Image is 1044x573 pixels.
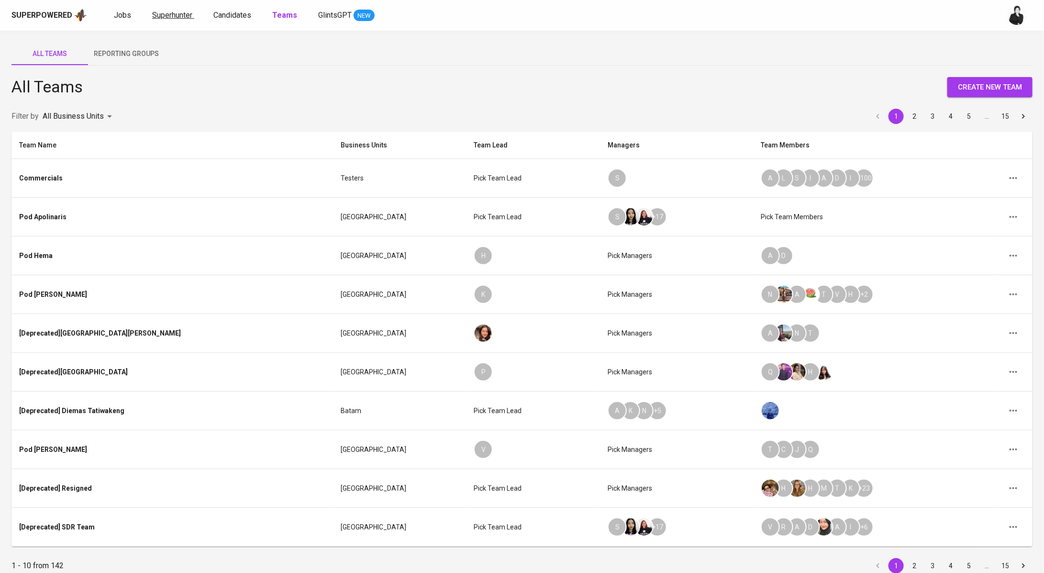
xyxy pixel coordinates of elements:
[11,560,64,572] p: 1 - 10 from 142
[333,508,466,547] td: [GEOGRAPHIC_DATA]
[333,159,466,198] td: Testers
[19,328,181,338] div: [Deprecated][GEOGRAPHIC_DATA][PERSON_NAME]
[94,48,159,60] span: Reporting Groups
[608,446,652,453] span: Pick managers
[855,285,874,304] div: + 2
[474,174,522,182] span: Pick team lead
[753,132,994,159] th: Team Members
[114,11,131,20] span: Jobs
[815,518,833,536] img: alvita.vidya@glints.com
[762,402,779,419] img: aldiron.tahalele@glints.com
[774,517,793,537] div: R
[648,401,667,420] div: + 5
[869,109,1033,124] nav: pagination navigation
[608,207,627,226] div: S
[761,285,780,304] div: N
[608,484,652,492] span: Pick managers
[961,109,977,124] button: Go to page 5
[1016,109,1031,124] button: Go to next page
[272,10,299,22] a: Teams
[19,212,67,222] div: Pod Apolinaris
[19,445,87,454] div: Pod [PERSON_NAME]
[761,440,780,459] div: T
[761,213,823,221] span: Pick team members
[828,285,847,304] div: V
[474,407,522,415] span: Pick team lead
[19,251,53,260] div: Pod Hema
[788,169,807,188] div: S
[600,132,753,159] th: Managers
[43,109,115,124] div: All Business Units
[333,392,466,430] td: Batam
[474,484,522,492] span: Pick team lead
[11,132,333,159] th: Team Name
[788,324,807,343] div: N
[775,286,792,303] img: anh.nguyenle@glints.com
[318,11,352,20] span: GlintsGPT
[947,77,1033,97] button: create new team
[11,42,1033,65] div: teams tab
[841,169,860,188] div: I
[841,479,860,498] div: K
[608,401,627,420] div: A
[474,523,522,531] span: Pick team lead
[622,518,639,536] img: sefanya.kardia@glints.com
[608,252,652,259] span: Pick managers
[855,169,874,188] div: + 100
[354,11,375,21] span: NEW
[761,324,780,343] div: A
[979,112,995,121] div: …
[272,11,297,20] b: Teams
[318,10,375,22] a: GlintsGPT NEW
[74,8,87,22] img: app logo
[634,401,654,420] div: N
[774,246,793,265] div: D
[213,10,253,22] a: Candidates
[11,112,39,121] span: Filter by
[333,132,466,159] th: Business Units
[828,517,847,537] div: A
[19,406,124,416] div: [Deprecated] Diemas Tatiwakeng
[801,479,820,498] div: H
[152,11,192,20] span: Superhunter
[801,440,820,459] div: Q
[474,213,522,221] span: Pick team lead
[814,285,833,304] div: T
[801,324,820,343] div: T
[958,81,1022,93] span: create new team
[114,10,133,22] a: Jobs
[19,173,63,183] div: Commercials
[333,353,466,392] td: [GEOGRAPHIC_DATA]
[621,401,640,420] div: K
[841,517,860,537] div: I
[801,517,820,537] div: D
[761,246,780,265] div: A
[943,109,958,124] button: Go to page 4
[11,8,87,22] a: Superpoweredapp logo
[608,291,652,298] span: Pick managers
[608,517,627,537] div: S
[761,517,780,537] div: V
[608,329,652,337] span: Pick managers
[801,362,820,382] div: H
[608,169,627,188] div: S
[474,440,493,459] div: V
[925,109,940,124] button: Go to page 3
[802,286,819,303] img: 47e1a293-2fb2-4e7e-aa03-57fc1ec29063.jpg
[152,10,194,22] a: Superhunter
[788,517,807,537] div: A
[17,48,82,60] span: All Teams
[333,430,466,469] td: [GEOGRAPHIC_DATA]
[19,367,128,377] div: [Deprecated][GEOGRAPHIC_DATA]
[474,246,493,265] div: H
[998,109,1013,124] button: Go to page 15
[333,198,466,236] td: [GEOGRAPHIC_DATA]
[648,207,667,226] div: + 17
[979,561,995,571] div: …
[814,479,833,498] div: M
[828,479,847,498] div: T
[11,77,83,97] h4: All Teams
[801,169,820,188] div: I
[19,522,95,532] div: [Deprecated] SDR Team
[19,483,92,493] div: [Deprecated] Resigned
